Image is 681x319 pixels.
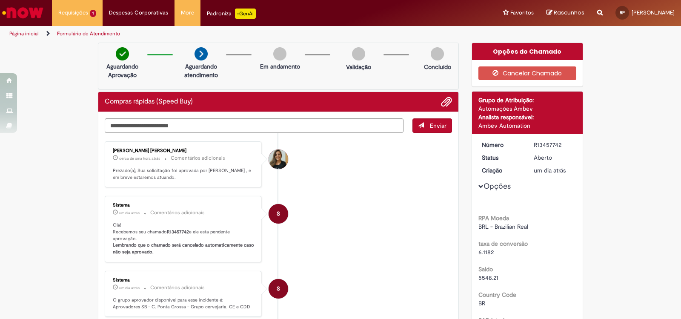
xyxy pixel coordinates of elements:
p: Olá! Recebemos seu chamado e ele esta pendente aprovação. [113,222,255,256]
img: img-circle-grey.png [431,47,444,60]
dt: Status [475,153,528,162]
div: Ambev Automation [478,121,577,130]
b: Country Code [478,291,516,299]
a: Página inicial [9,30,39,37]
img: check-circle-green.png [116,47,129,60]
span: BRL - Brazilian Real [478,223,528,230]
small: Comentários adicionais [150,209,205,216]
span: Despesas Corporativas [109,9,168,17]
span: BR [478,299,485,307]
dt: Criação [475,166,528,175]
div: Opções do Chamado [472,43,583,60]
button: Adicionar anexos [441,96,452,107]
button: Enviar [412,118,452,133]
div: Analista responsável: [478,113,577,121]
a: Formulário de Atendimento [57,30,120,37]
small: Comentários adicionais [171,155,225,162]
img: img-circle-grey.png [273,47,286,60]
span: 1 [90,10,96,17]
p: Em andamento [260,62,300,71]
span: cerca de uma hora atrás [119,156,160,161]
b: RPA Moeda [478,214,509,222]
span: um dia atrás [119,285,140,290]
b: R13457742 [167,229,189,235]
span: [PERSON_NAME] [632,9,675,16]
span: Favoritos [510,9,534,17]
img: img-circle-grey.png [352,47,365,60]
span: S [277,279,280,299]
div: Grupo de Atribuição: [478,96,577,104]
p: +GenAi [235,9,256,19]
img: arrow-next.png [195,47,208,60]
span: S [277,204,280,224]
dt: Número [475,141,528,149]
div: System [269,279,288,299]
span: RP [620,10,625,15]
div: Julie Santos Valeriano Da Silva [269,149,288,169]
b: Saldo [478,265,493,273]
span: um dia atrás [534,167,566,174]
div: 28/08/2025 13:05:03 [534,166,573,175]
span: um dia atrás [119,210,140,216]
span: More [181,9,194,17]
time: 28/08/2025 13:05:12 [119,285,140,290]
time: 28/08/2025 13:05:03 [534,167,566,174]
div: Sistema [113,203,255,208]
small: Comentários adicionais [150,284,205,291]
p: Prezado(a), Sua solicitação foi aprovada por [PERSON_NAME] , e em breve estaremos atuando. [113,167,255,181]
time: 29/08/2025 14:15:12 [119,156,160,161]
ul: Trilhas de página [6,26,448,42]
b: Lembrando que o chamado será cancelado automaticamente caso não seja aprovado. [113,242,255,255]
a: Rascunhos [547,9,584,17]
div: System [269,204,288,224]
img: ServiceNow [1,4,45,21]
div: R13457742 [534,141,573,149]
div: Padroniza [207,9,256,19]
p: Validação [346,63,371,71]
h2: Compras rápidas (Speed Buy) Histórico de tíquete [105,98,193,106]
time: 28/08/2025 13:05:15 [119,210,140,216]
div: Sistema [113,278,255,283]
div: Automações Ambev [478,104,577,113]
div: Aberto [534,153,573,162]
span: 5548.21 [478,274,498,282]
p: Concluído [424,63,451,71]
p: O grupo aprovador disponível para esse incidente é: Aprovadores SB - C. Ponta Grossa - Grupo cerv... [113,297,255,310]
p: Aguardando Aprovação [102,62,143,79]
p: Aguardando atendimento [180,62,222,79]
div: [PERSON_NAME] [PERSON_NAME] [113,148,255,153]
span: Requisições [58,9,88,17]
button: Cancelar Chamado [478,66,577,80]
span: Enviar [430,122,446,129]
b: taxa de conversão [478,240,528,247]
textarea: Digite sua mensagem aqui... [105,118,403,133]
span: 6.1182 [478,248,494,256]
span: Rascunhos [554,9,584,17]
